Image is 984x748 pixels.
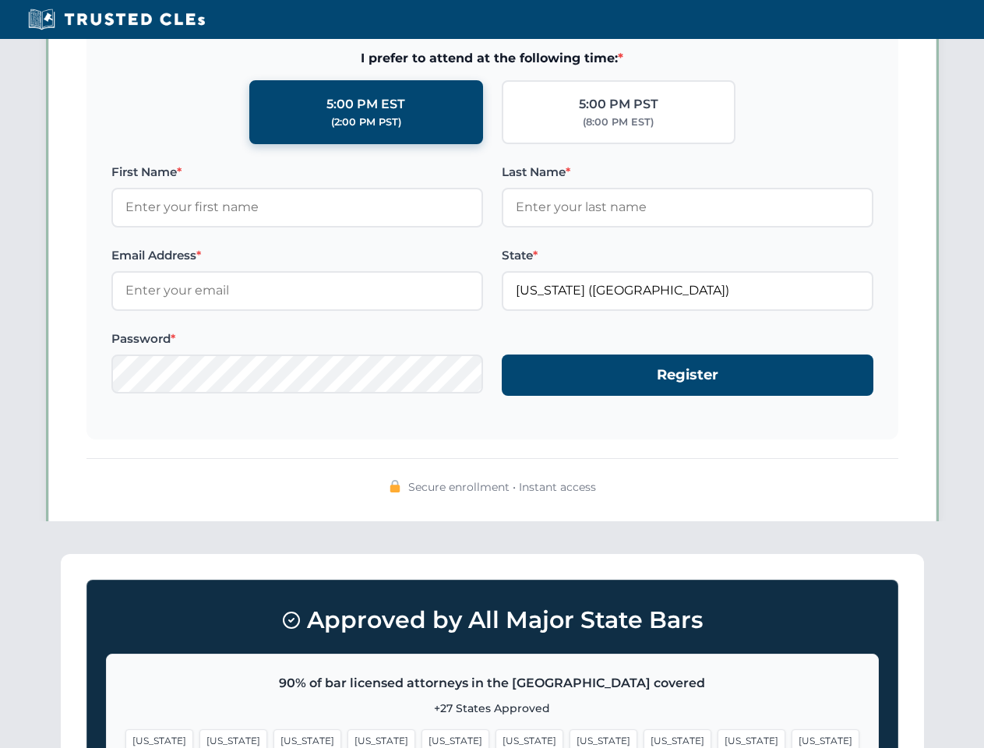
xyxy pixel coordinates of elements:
[23,8,210,31] img: Trusted CLEs
[111,330,483,348] label: Password
[502,188,873,227] input: Enter your last name
[502,163,873,182] label: Last Name
[106,599,879,641] h3: Approved by All Major State Bars
[579,94,658,115] div: 5:00 PM PST
[331,115,401,130] div: (2:00 PM PST)
[111,271,483,310] input: Enter your email
[125,673,859,693] p: 90% of bar licensed attorneys in the [GEOGRAPHIC_DATA] covered
[389,480,401,492] img: 🔒
[326,94,405,115] div: 5:00 PM EST
[111,246,483,265] label: Email Address
[111,163,483,182] label: First Name
[111,188,483,227] input: Enter your first name
[502,246,873,265] label: State
[502,355,873,396] button: Register
[583,115,654,130] div: (8:00 PM EST)
[408,478,596,496] span: Secure enrollment • Instant access
[502,271,873,310] input: Florida (FL)
[111,48,873,69] span: I prefer to attend at the following time:
[125,700,859,717] p: +27 States Approved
